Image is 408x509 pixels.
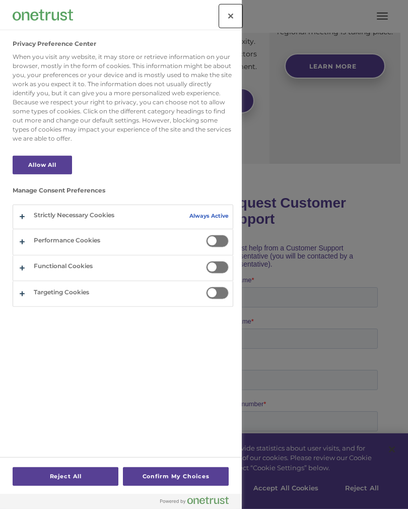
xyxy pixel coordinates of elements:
[123,467,229,486] button: Confirm My Choices
[13,187,233,199] h3: Manage Consent Preferences
[160,496,229,504] img: Powered by OneTrust Opens in a new Tab
[13,156,72,174] button: Allow All
[13,40,96,47] h2: Privacy Preference Center
[13,5,73,25] div: Company Logo
[13,10,73,20] img: Company Logo
[160,496,237,509] a: Powered by OneTrust Opens in a new Tab
[13,52,233,143] div: When you visit any website, it may store or retrieve information on your browser, mostly in the f...
[220,5,242,27] button: Close
[13,467,118,486] button: Reject All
